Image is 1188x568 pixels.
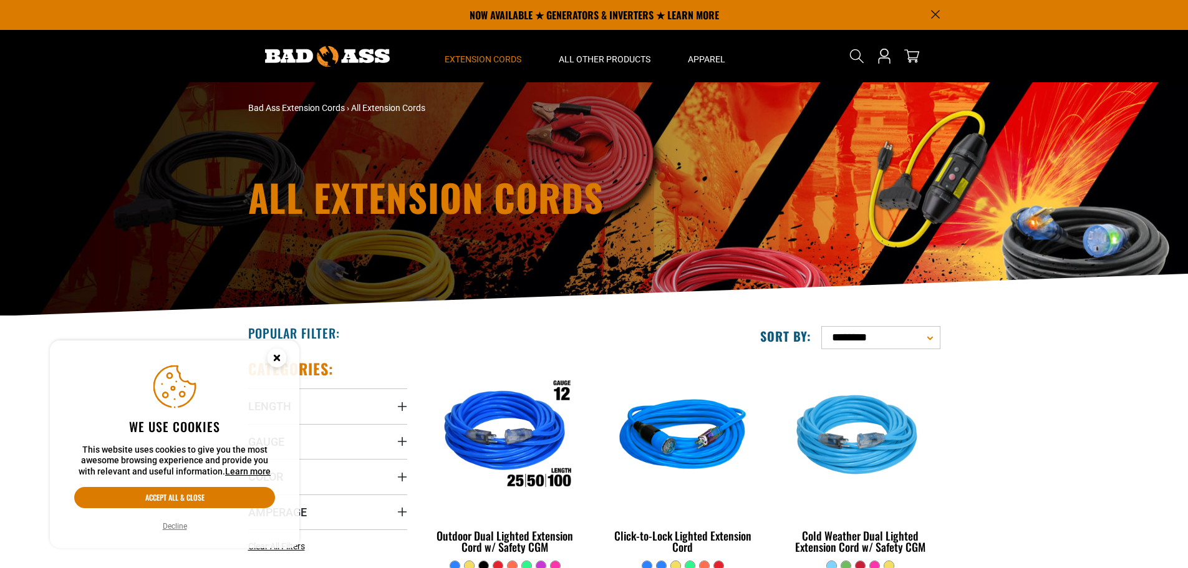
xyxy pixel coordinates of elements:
[781,359,940,560] a: Light Blue Cold Weather Dual Lighted Extension Cord w/ Safety CGM
[248,178,703,216] h1: All Extension Cords
[225,466,271,476] a: Learn more
[688,54,725,65] span: Apparel
[847,46,867,66] summary: Search
[781,530,940,552] div: Cold Weather Dual Lighted Extension Cord w/ Safety CGM
[604,365,761,509] img: blue
[248,103,345,113] a: Bad Ass Extension Cords
[427,365,584,509] img: Outdoor Dual Lighted Extension Cord w/ Safety CGM
[559,54,650,65] span: All Other Products
[265,46,390,67] img: Bad Ass Extension Cords
[351,103,425,113] span: All Extension Cords
[248,102,703,115] nav: breadcrumbs
[248,459,407,494] summary: Color
[74,487,275,508] button: Accept all & close
[426,359,585,560] a: Outdoor Dual Lighted Extension Cord w/ Safety CGM Outdoor Dual Lighted Extension Cord w/ Safety CGM
[347,103,349,113] span: ›
[426,30,540,82] summary: Extension Cords
[248,325,340,341] h2: Popular Filter:
[669,30,744,82] summary: Apparel
[782,365,939,509] img: Light Blue
[74,445,275,478] p: This website uses cookies to give you the most awesome browsing experience and provide you with r...
[248,541,305,551] span: Clear All Filters
[426,530,585,552] div: Outdoor Dual Lighted Extension Cord w/ Safety CGM
[445,54,521,65] span: Extension Cords
[760,328,811,344] label: Sort by:
[603,530,762,552] div: Click-to-Lock Lighted Extension Cord
[74,418,275,435] h2: We use cookies
[159,520,191,532] button: Decline
[540,30,669,82] summary: All Other Products
[603,359,762,560] a: blue Click-to-Lock Lighted Extension Cord
[50,340,299,549] aside: Cookie Consent
[248,424,407,459] summary: Gauge
[248,494,407,529] summary: Amperage
[248,388,407,423] summary: Length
